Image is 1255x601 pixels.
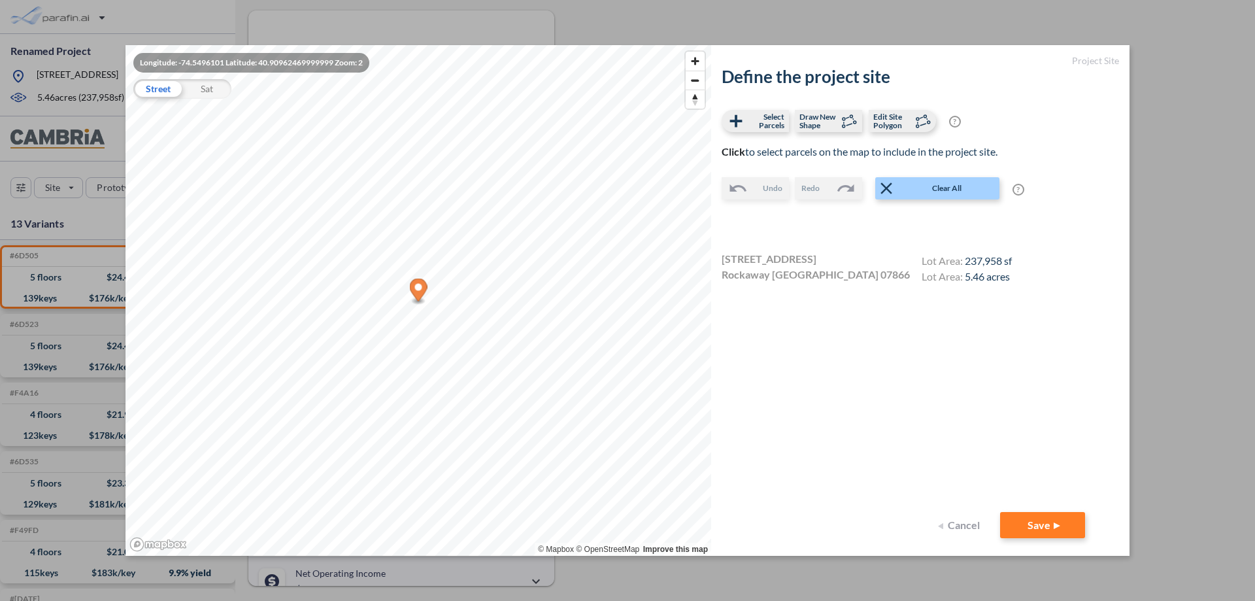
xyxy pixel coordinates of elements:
[795,177,862,199] button: Redo
[538,545,574,554] a: Mapbox
[873,112,912,129] span: Edit Site Polygon
[799,112,838,129] span: Draw New Shape
[125,45,711,556] canvas: Map
[722,268,910,284] span: Rockaway [GEOGRAPHIC_DATA] 07866
[576,545,639,554] a: OpenStreetMap
[801,182,820,195] span: Redo
[643,545,708,554] a: Improve this map
[746,112,784,129] span: Select Parcels
[722,56,1119,67] h5: Project Site
[965,270,1010,283] span: 5.46 acres
[896,182,998,195] span: Clear All
[722,252,816,268] span: [STREET_ADDRESS]
[922,270,1012,286] h4: Lot Area:
[922,254,1012,270] h4: Lot Area:
[763,182,782,195] span: Undo
[722,67,1119,87] h2: Define the project site
[722,177,789,199] button: Undo
[722,145,745,158] b: Click
[965,254,1012,267] span: 237,958 sf
[1000,512,1085,538] button: Save
[949,116,961,128] span: ?
[133,53,369,73] div: Longitude: -74.5496101 Latitude: 40.90962469999999 Zoom: 2
[686,52,705,71] button: Zoom in
[686,90,705,109] button: Reset bearing to north
[1012,184,1024,196] span: ?
[875,177,999,199] button: Clear All
[722,145,997,158] span: to select parcels on the map to include in the project site.
[410,278,427,305] div: Map marker
[686,71,705,90] button: Zoom out
[935,512,987,538] button: Cancel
